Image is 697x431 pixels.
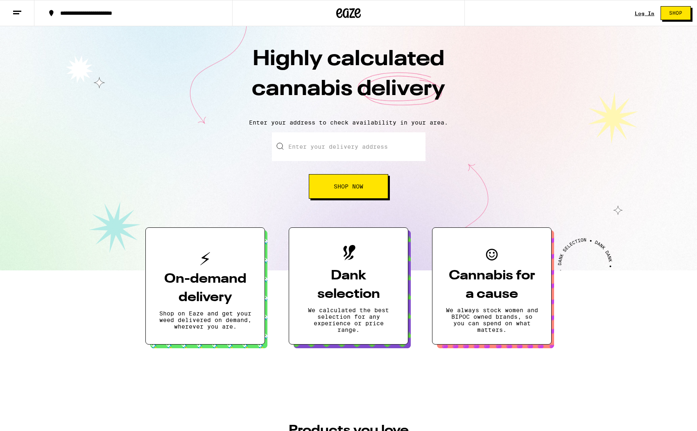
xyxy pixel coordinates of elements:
[302,267,395,304] h3: Dank selection
[635,11,654,16] a: Log In
[145,227,265,345] button: On-demand deliveryShop on Eaze and get your weed delivered on demand, wherever you are.
[8,119,689,126] p: Enter your address to check availability in your area.
[309,174,388,199] button: Shop Now
[432,227,552,345] button: Cannabis for a causeWe always stock women and BIPOC owned brands, so you can spend on what matters.
[302,307,395,333] p: We calculated the best selection for any experience or price range.
[654,6,697,20] a: Shop
[334,184,363,189] span: Shop Now
[159,270,251,307] h3: On-demand delivery
[272,132,425,161] input: Enter your delivery address
[289,227,408,345] button: Dank selectionWe calculated the best selection for any experience or price range.
[205,45,492,113] h1: Highly calculated cannabis delivery
[661,6,691,20] button: Shop
[159,310,251,330] p: Shop on Eaze and get your weed delivered on demand, wherever you are.
[446,267,538,304] h3: Cannabis for a cause
[669,11,682,16] span: Shop
[446,307,538,333] p: We always stock women and BIPOC owned brands, so you can spend on what matters.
